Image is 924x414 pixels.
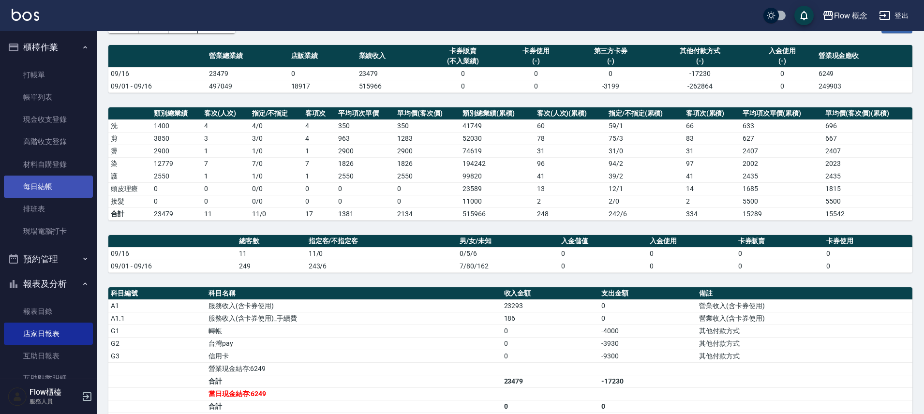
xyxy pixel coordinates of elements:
[599,375,697,387] td: -17230
[460,170,534,182] td: 99820
[303,195,336,207] td: 0
[108,195,151,207] td: 接髮
[108,299,206,312] td: A1
[250,157,303,170] td: 7 / 0
[151,157,202,170] td: 12779
[740,145,823,157] td: 2407
[206,287,502,300] th: 科目名稱
[108,157,151,170] td: 染
[599,287,697,300] th: 支出金額
[736,260,824,272] td: 0
[303,132,336,145] td: 4
[289,67,357,80] td: 0
[424,80,502,92] td: 0
[336,195,395,207] td: 0
[570,80,652,92] td: -3199
[336,119,395,132] td: 350
[652,80,748,92] td: -262864
[237,260,306,272] td: 249
[740,107,823,120] th: 平均項次單價(累積)
[357,67,424,80] td: 23479
[606,107,684,120] th: 指定/不指定(累積)
[606,207,684,220] td: 242/6
[108,182,151,195] td: 頭皮理療
[460,195,534,207] td: 11000
[108,45,912,93] table: a dense table
[606,145,684,157] td: 31 / 0
[824,247,912,260] td: 0
[4,367,93,389] a: 互助點數明細
[250,145,303,157] td: 1 / 0
[206,387,502,400] td: 當日現金結存:6249
[502,337,599,350] td: 0
[684,182,740,195] td: 14
[206,350,502,362] td: 信用卡
[4,153,93,176] a: 材料自購登錄
[535,107,606,120] th: 客次(人次)(累積)
[108,325,206,337] td: G1
[457,247,559,260] td: 0/5/6
[740,207,823,220] td: 15289
[823,170,912,182] td: 2435
[250,182,303,195] td: 0 / 0
[202,170,250,182] td: 1
[108,132,151,145] td: 剪
[202,119,250,132] td: 4
[535,170,606,182] td: 41
[697,287,912,300] th: 備註
[599,299,697,312] td: 0
[108,107,912,221] table: a dense table
[535,157,606,170] td: 96
[460,145,534,157] td: 74619
[108,145,151,157] td: 燙
[748,80,816,92] td: 0
[206,337,502,350] td: 台灣pay
[303,207,336,220] td: 17
[502,80,570,92] td: 0
[606,182,684,195] td: 12 / 1
[652,67,748,80] td: -17230
[740,132,823,145] td: 627
[357,45,424,68] th: 業績收入
[751,46,814,56] div: 入金使用
[237,247,306,260] td: 11
[606,119,684,132] td: 59 / 1
[823,195,912,207] td: 5500
[207,80,289,92] td: 497049
[108,119,151,132] td: 洗
[502,350,599,362] td: 0
[502,312,599,325] td: 186
[684,107,740,120] th: 客項次(累積)
[4,345,93,367] a: 互助日報表
[823,119,912,132] td: 696
[237,235,306,248] th: 總客數
[697,350,912,362] td: 其他付款方式
[306,235,458,248] th: 指定客/不指定客
[202,132,250,145] td: 3
[395,132,460,145] td: 1283
[599,337,697,350] td: -3930
[108,337,206,350] td: G2
[151,107,202,120] th: 類別總業績
[599,325,697,337] td: -4000
[202,145,250,157] td: 1
[823,132,912,145] td: 667
[151,170,202,182] td: 2550
[8,387,27,406] img: Person
[202,107,250,120] th: 客次(人次)
[306,247,458,260] td: 11/0
[250,107,303,120] th: 指定/不指定
[250,195,303,207] td: 0 / 0
[684,170,740,182] td: 41
[336,107,395,120] th: 平均項次單價
[823,107,912,120] th: 單均價(客次價)(累積)
[460,157,534,170] td: 194242
[572,56,650,66] div: (-)
[336,145,395,157] td: 2900
[535,132,606,145] td: 78
[819,6,872,26] button: Flow 概念
[736,235,824,248] th: 卡券販賣
[535,145,606,157] td: 31
[12,9,39,21] img: Logo
[697,299,912,312] td: 營業收入(含卡券使用)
